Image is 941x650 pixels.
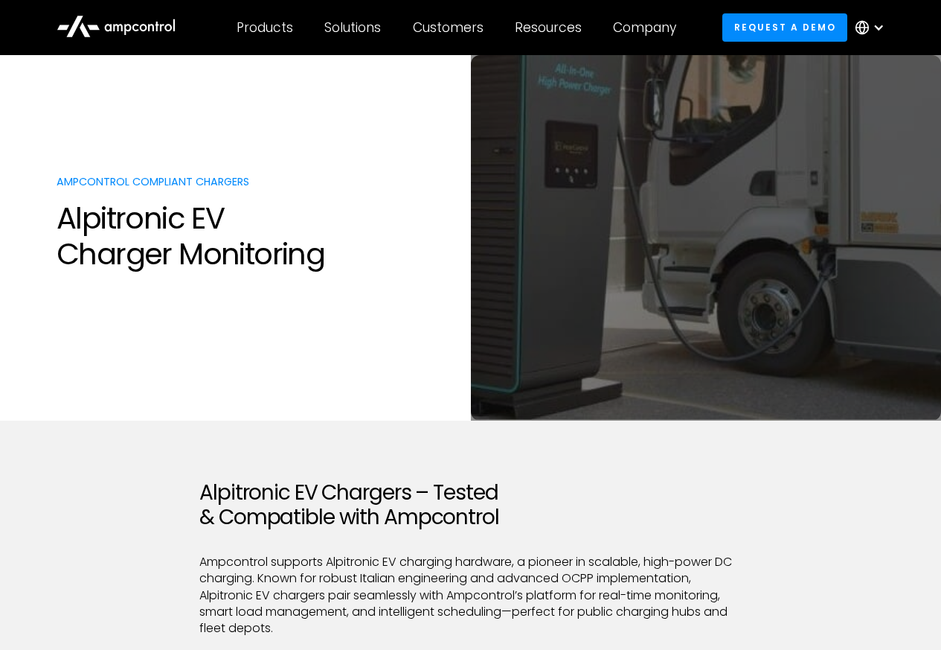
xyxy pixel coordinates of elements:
h2: Alpitronic EV Chargers – Tested & Compatible with Ampcontrol [199,480,742,530]
div: Solutions [324,19,381,36]
div: Company [613,19,676,36]
h1: Alpitronic EV Charger Monitoring [57,200,456,272]
div: Resources [515,19,582,36]
a: Request a demo [722,13,847,41]
div: Customers [413,19,484,36]
p: Ampcontrol supports Alpitronic EV charging hardware, a pioneer in scalable, high-power DC chargin... [199,554,742,637]
div: Products [237,19,293,36]
p: Ampcontrol compliant chargers [57,174,456,189]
